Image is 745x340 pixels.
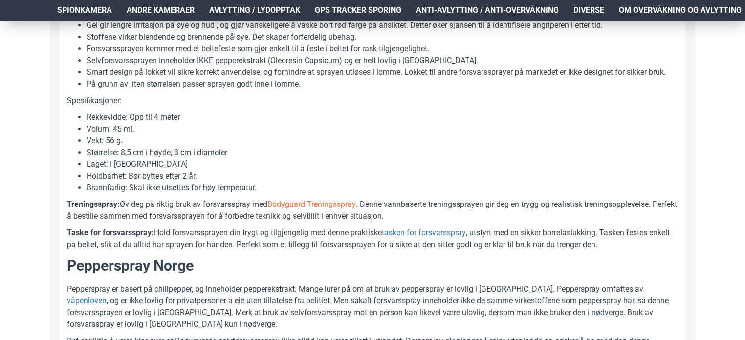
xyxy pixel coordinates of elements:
b: Treningsspray: [67,200,120,209]
span: Diverse [573,4,604,16]
span: GPS Tracker Sporing [315,4,401,16]
li: Stoffene virker blendende og brennende på øye. Det skaper forferdelig ubehag. [87,31,678,43]
span: Avlytting / Lydopptak [209,4,300,16]
span: Anti-avlytting / Anti-overvåkning [416,4,559,16]
li: Laget: I [GEOGRAPHIC_DATA] [87,159,678,170]
li: Selvforsvarssprayen Inneholder IKKE pepperekstrakt (Oleoresin Capsicum) og er helt lovlig i [GEOG... [87,55,678,67]
span: Om overvåkning og avlytting [619,4,742,16]
li: Brannfarlig: Skal ikke utsettes for høy temperatur. [87,182,678,194]
li: Volum: 45 ml. [87,123,678,135]
a: våpenloven [67,295,107,307]
li: Holdbarhet: Bør byttes etter 2 år. [87,170,678,182]
b: Taske for forsvarsspray: [67,228,154,237]
li: Gel gir lengre irritasjon på øye og hud , og gjør vanskeligere å vaske bort rød farge på ansiktet... [87,20,678,31]
span: Andre kameraer [127,4,195,16]
li: Forsvarssprayen kommer med et beltefeste som gjør enkelt til å feste i beltet for rask tilgjengel... [87,43,678,55]
li: Størrelse: 8,5 cm i høyde, 3 cm i diameter [87,147,678,159]
p: Pepperspray er basert på chilipepper, og inneholder pepperekstrakt. Mange lurer på om at bruk av ... [67,283,678,330]
li: Rekkevidde: Opp til 4 meter [87,112,678,123]
h2: Pepperspray Norge [67,255,678,276]
a: Bodyguard Treningsspray [267,199,356,210]
p: Øv deg på riktig bruk av forsvarsspray med . Denne vannbaserte treningssprayen gir deg en trygg o... [67,199,678,222]
li: Vekt: 56 g. [87,135,678,147]
p: Spesifikasjoner: [67,95,678,107]
p: Hold forsvarssprayen din trygt og tilgjengelig med denne praktiske , utstyrt med en sikker borrel... [67,227,678,250]
li: På grunn av liten størrelsen passer sprayen godt inne i lomme. [87,78,678,90]
li: Smart design på lokket vil sikre korrekt anvendelse, og forhindre at sprayen utløses i lomme. Lok... [87,67,678,78]
a: tasken for forsvarsspray [382,227,466,239]
span: Spionkamera [57,4,112,16]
